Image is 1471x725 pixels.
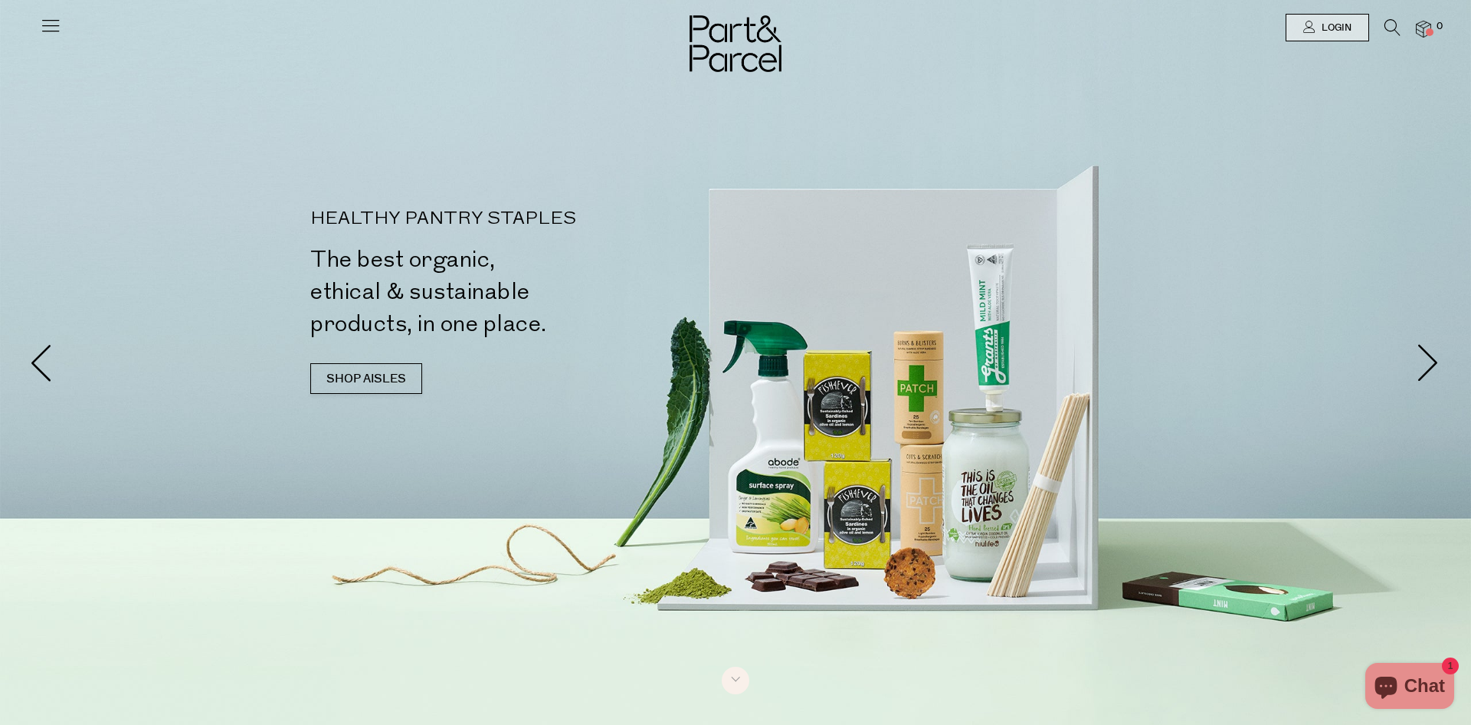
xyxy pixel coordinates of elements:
[1416,21,1431,37] a: 0
[310,244,742,340] h2: The best organic, ethical & sustainable products, in one place.
[1361,663,1459,713] inbox-online-store-chat: Shopify online store chat
[1286,14,1369,41] a: Login
[1433,20,1446,34] span: 0
[310,363,422,394] a: SHOP AISLES
[1318,21,1351,34] span: Login
[690,15,781,72] img: Part&Parcel
[310,210,742,228] p: HEALTHY PANTRY STAPLES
